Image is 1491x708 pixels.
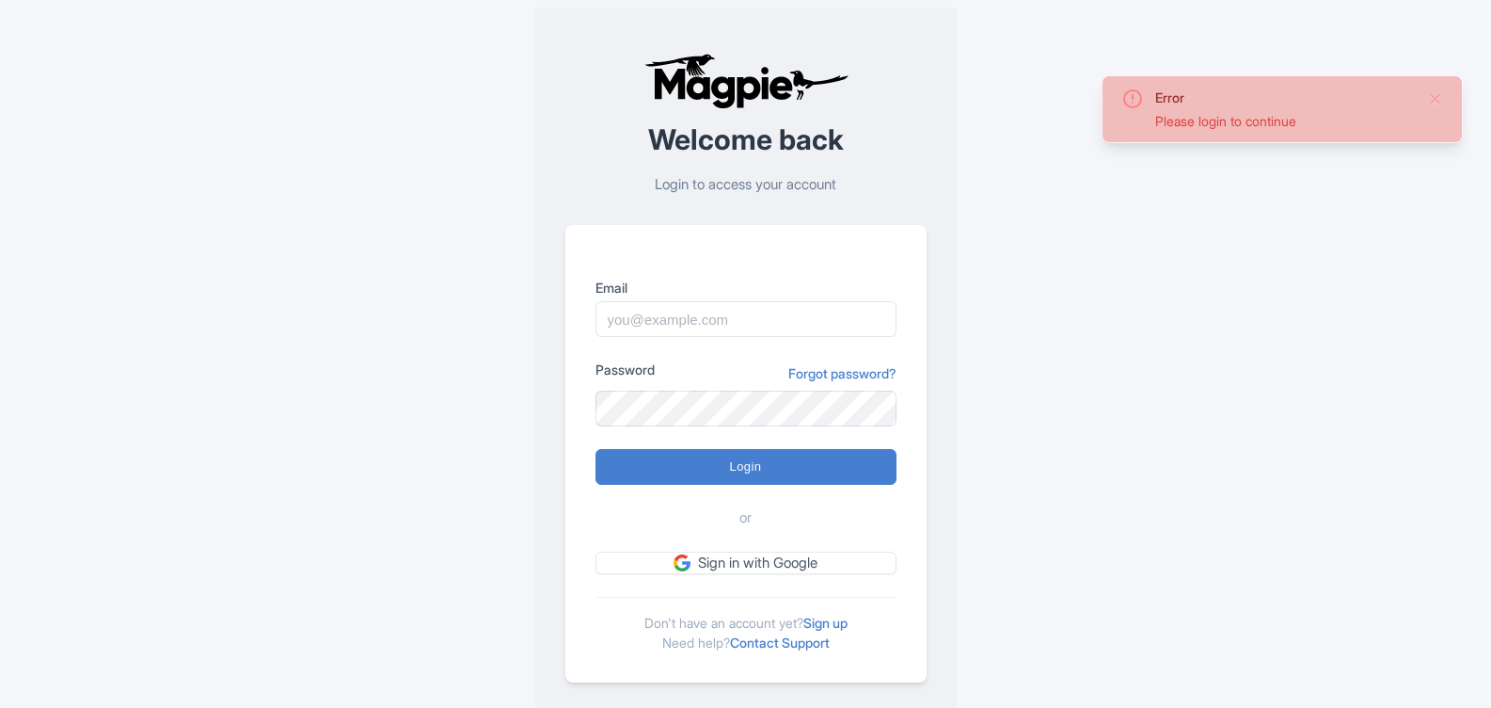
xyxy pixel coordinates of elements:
[1155,111,1413,131] div: Please login to continue
[595,552,896,575] a: Sign in with Google
[674,555,690,571] img: google.svg
[595,301,896,337] input: you@example.com
[640,53,851,109] img: logo-ab69f6fb50320c5b225c76a69d11143b.png
[595,360,655,379] label: Password
[595,597,896,652] div: Don't have an account yet? Need help?
[1428,88,1443,110] button: Close
[739,507,752,529] span: or
[788,363,896,383] a: Forgot password?
[565,174,927,196] p: Login to access your account
[565,124,927,155] h2: Welcome back
[595,278,896,298] label: Email
[595,449,896,485] input: Login
[730,635,830,651] a: Contact Support
[803,615,848,631] a: Sign up
[1155,88,1413,107] div: Error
